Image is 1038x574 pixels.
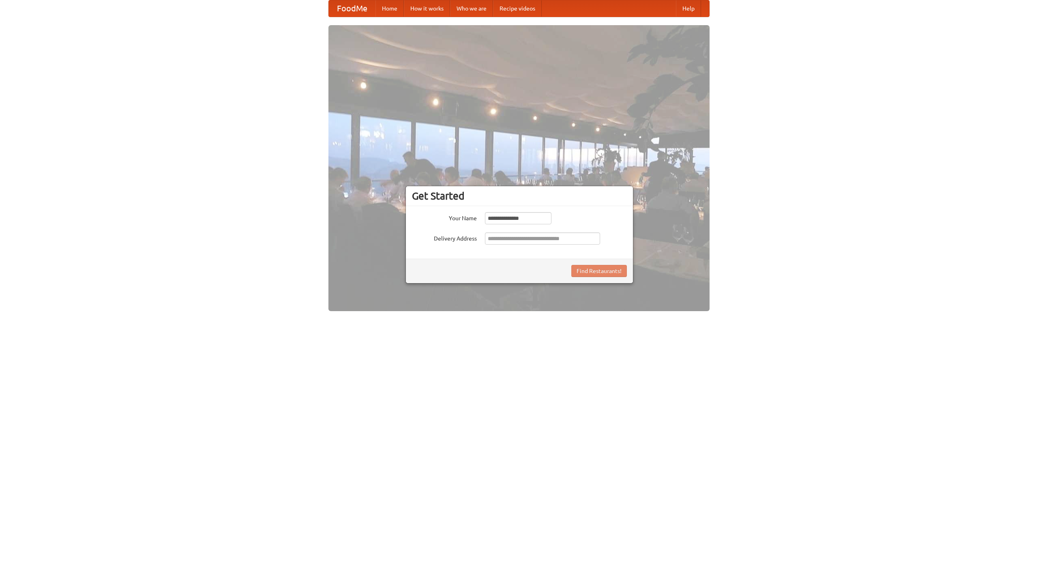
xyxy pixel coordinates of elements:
a: How it works [404,0,450,17]
a: Recipe videos [493,0,542,17]
h3: Get Started [412,190,627,202]
a: Help [676,0,701,17]
a: FoodMe [329,0,375,17]
a: Home [375,0,404,17]
button: Find Restaurants! [571,265,627,277]
label: Your Name [412,212,477,222]
a: Who we are [450,0,493,17]
label: Delivery Address [412,232,477,243]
